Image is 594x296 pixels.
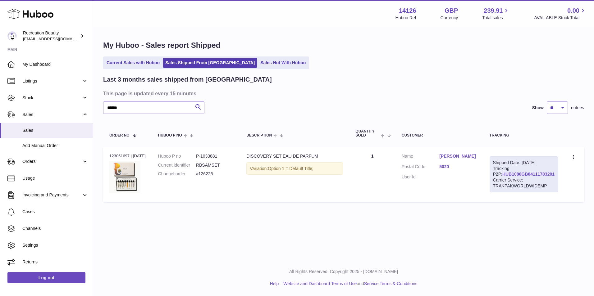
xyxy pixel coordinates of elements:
[534,15,587,21] span: AVAILABLE Stock Total
[246,162,343,175] div: Variation:
[7,31,17,41] img: customercare@recreationbeauty.com
[490,156,558,192] div: Tracking P2P:
[104,58,162,68] a: Current Sales with Huboo
[103,90,583,97] h3: This page is updated every 15 minutes
[399,7,416,15] strong: 14126
[196,153,234,159] dd: P-1033881
[246,133,272,137] span: Description
[441,15,458,21] div: Currency
[22,143,88,149] span: Add Manual Order
[196,171,234,177] dd: #126226
[22,61,88,67] span: My Dashboard
[567,7,579,15] span: 0.00
[98,269,589,275] p: All Rights Reserved. Copyright 2025 - [DOMAIN_NAME]
[482,7,510,21] a: 239.91 Total sales
[23,36,91,41] span: [EMAIL_ADDRESS][DOMAIN_NAME]
[22,128,88,133] span: Sales
[258,58,308,68] a: Sales Not With Huboo
[158,162,196,168] dt: Current identifier
[268,166,313,171] span: Option 1 = Default Title;
[22,112,82,118] span: Sales
[402,153,439,161] dt: Name
[103,40,584,50] h1: My Huboo - Sales report Shipped
[439,153,477,159] a: [PERSON_NAME]
[22,209,88,215] span: Cases
[281,281,417,287] li: and
[534,7,587,21] a: 0.00 AVAILABLE Stock Total
[109,153,146,159] div: 123051697 | [DATE]
[484,7,503,15] span: 239.91
[270,281,279,286] a: Help
[22,226,88,231] span: Channels
[22,78,82,84] span: Listings
[490,133,558,137] div: Tracking
[22,175,88,181] span: Usage
[22,192,82,198] span: Invoicing and Payments
[402,133,477,137] div: Customer
[355,129,379,137] span: Quantity Sold
[22,95,82,101] span: Stock
[395,15,416,21] div: Huboo Ref
[196,162,234,168] dd: RBSAMSET
[246,153,343,159] div: DISCOVERY SET EAU DE PARFUM
[163,58,257,68] a: Sales Shipped From [GEOGRAPHIC_DATA]
[349,147,395,202] td: 1
[364,281,418,286] a: Service Terms & Conditions
[109,133,130,137] span: Order No
[23,30,79,42] div: Recreation Beauty
[493,160,555,166] div: Shipped Date: [DATE]
[7,272,85,283] a: Log out
[402,174,439,180] dt: User Id
[22,242,88,248] span: Settings
[571,105,584,111] span: entries
[283,281,357,286] a: Website and Dashboard Terms of Use
[482,15,510,21] span: Total sales
[109,161,140,193] img: ANWD_12ML.jpg
[439,164,477,170] a: 5020
[22,259,88,265] span: Returns
[158,153,196,159] dt: Huboo P no
[22,159,82,164] span: Orders
[502,172,555,177] a: HUB1080GB04111783201
[158,171,196,177] dt: Channel order
[532,105,544,111] label: Show
[402,164,439,171] dt: Postal Code
[103,75,272,84] h2: Last 3 months sales shipped from [GEOGRAPHIC_DATA]
[158,133,182,137] span: Huboo P no
[493,177,555,189] div: Carrier Service: TRAKPAKWORLDWIDEMP
[445,7,458,15] strong: GBP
